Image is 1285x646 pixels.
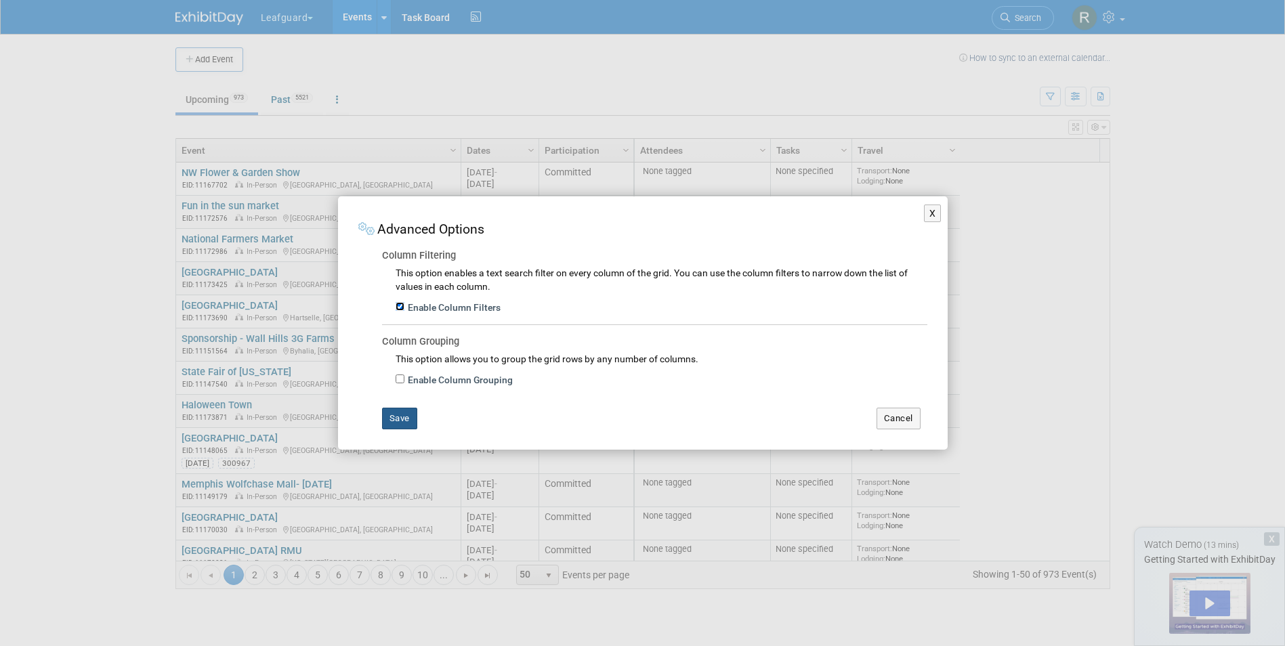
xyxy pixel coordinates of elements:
[358,217,927,239] div: Advanced Options
[404,374,513,387] label: Enable Column Grouping
[382,325,927,349] div: Column Grouping
[382,408,417,429] button: Save
[382,239,927,263] div: Column Filtering
[924,204,942,222] button: X
[404,301,501,315] label: Enable Column Filters
[396,349,927,366] div: This option allows you to group the grid rows by any number of columns.
[396,263,927,294] div: This option enables a text search filter on every column of the grid. You can use the column filt...
[877,408,921,429] button: Cancel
